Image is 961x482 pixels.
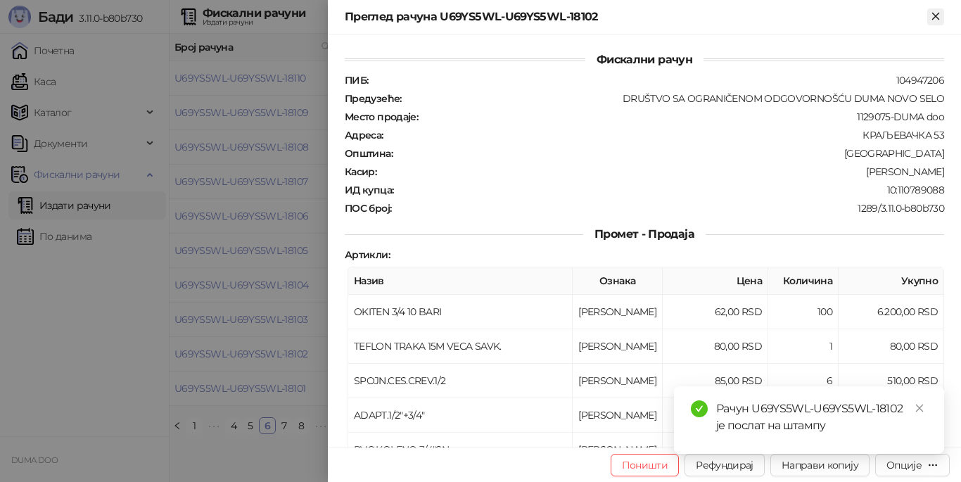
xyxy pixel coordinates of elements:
[663,295,768,329] td: 62,00 RSD
[768,364,839,398] td: 6
[663,329,768,364] td: 80,00 RSD
[768,329,839,364] td: 1
[573,295,663,329] td: [PERSON_NAME]
[768,267,839,295] th: Количина
[345,129,383,141] strong: Адреса :
[839,295,944,329] td: 6.200,00 RSD
[573,433,663,467] td: [PERSON_NAME]
[419,110,946,123] div: 1129075-DUMA doo
[611,454,680,476] button: Поништи
[875,454,950,476] button: Опције
[716,400,927,434] div: Рачун U69YS5WL-U69YS5WL-18102 је послат на штампу
[573,398,663,433] td: [PERSON_NAME]
[345,74,368,87] strong: ПИБ :
[403,92,946,105] div: DRUŠTVO SA OGRANIČENOM ODGOVORNOŠĆU DUMA NOVO SELO
[663,433,768,467] td: 120,00 RSD
[348,433,573,467] td: PVC KOLENO 3/4"SN
[583,227,706,241] span: Промет - Продаја
[839,267,944,295] th: Укупно
[385,129,946,141] div: КРАЉЕВАЧКА 53
[345,147,393,160] strong: Општина :
[345,92,402,105] strong: Предузеће :
[345,248,390,261] strong: Артикли :
[768,295,839,329] td: 100
[912,400,927,416] a: Close
[886,459,922,471] div: Опције
[378,165,946,178] div: [PERSON_NAME]
[839,329,944,364] td: 80,00 RSD
[663,267,768,295] th: Цена
[348,364,573,398] td: SPOJN.CES.CREV.1/2
[369,74,946,87] div: 104947206
[663,364,768,398] td: 85,00 RSD
[573,329,663,364] td: [PERSON_NAME]
[782,459,858,471] span: Направи копију
[663,398,768,433] td: 70,00 RSD
[573,364,663,398] td: [PERSON_NAME]
[345,184,393,196] strong: ИД купца :
[345,202,391,215] strong: ПОС број :
[394,147,946,160] div: [GEOGRAPHIC_DATA]
[348,267,573,295] th: Назив
[770,454,870,476] button: Направи копију
[839,364,944,398] td: 510,00 RSD
[348,329,573,364] td: TEFLON TRAKA 15M VECA SAVK.
[685,454,765,476] button: Рефундирај
[345,165,376,178] strong: Касир :
[348,398,573,433] td: ADAPT.1/2"+3/4"
[393,202,946,215] div: 1289/3.11.0-b80b730
[348,295,573,329] td: OKITEN 3/4 10 BARI
[927,8,944,25] button: Close
[585,53,704,66] span: Фискални рачун
[573,267,663,295] th: Ознака
[345,8,927,25] div: Преглед рачуна U69YS5WL-U69YS5WL-18102
[395,184,946,196] div: 10:110789088
[915,403,924,413] span: close
[691,400,708,417] span: check-circle
[345,110,418,123] strong: Место продаје :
